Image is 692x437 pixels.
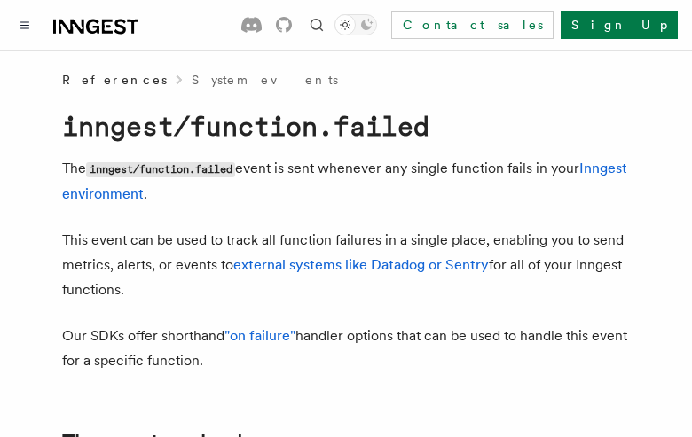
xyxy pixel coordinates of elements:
[233,256,489,273] a: external systems like Datadog or Sentry
[62,71,167,89] span: References
[62,324,630,373] p: Our SDKs offer shorthand handler options that can be used to handle this event for a specific fun...
[334,14,377,35] button: Toggle dark mode
[14,14,35,35] button: Toggle navigation
[62,228,630,302] p: This event can be used to track all function failures in a single place, enabling you to send met...
[86,162,235,177] code: inngest/function.failed
[561,11,678,39] a: Sign Up
[62,110,429,142] code: inngest/function.failed
[224,327,295,344] a: "on failure"
[306,14,327,35] button: Find something...
[62,156,630,207] p: The event is sent whenever any single function fails in your .
[192,71,338,89] a: System events
[391,11,554,39] a: Contact sales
